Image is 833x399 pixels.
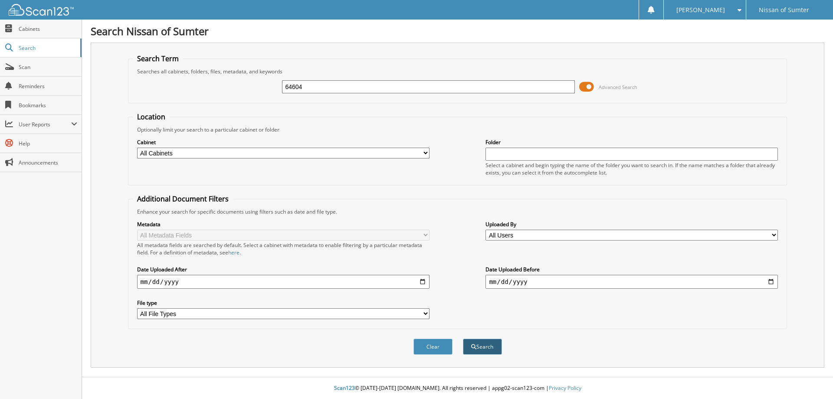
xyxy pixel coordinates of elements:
span: Advanced Search [599,84,637,90]
a: Privacy Policy [549,384,581,392]
div: All metadata fields are searched by default. Select a cabinet with metadata to enable filtering b... [137,241,430,256]
label: File type [137,299,430,307]
label: Uploaded By [485,221,778,228]
span: Search [19,44,76,52]
legend: Additional Document Filters [133,194,233,204]
input: end [485,275,778,289]
label: Cabinet [137,138,430,146]
span: User Reports [19,121,71,128]
div: Enhance your search for specific documents using filters such as date and file type. [133,208,783,215]
span: Reminders [19,82,77,90]
span: Bookmarks [19,102,77,109]
span: Help [19,140,77,147]
span: [PERSON_NAME] [676,7,725,13]
legend: Location [133,112,170,122]
div: Searches all cabinets, folders, files, metadata, and keywords [133,68,783,75]
label: Date Uploaded After [137,266,430,273]
span: Cabinets [19,25,77,33]
a: here [228,249,239,256]
label: Date Uploaded Before [485,266,778,273]
label: Metadata [137,221,430,228]
label: Folder [485,138,778,146]
span: Scan [19,63,77,71]
span: Announcements [19,159,77,166]
img: scan123-logo-white.svg [9,4,74,16]
button: Clear [413,339,453,355]
div: Select a cabinet and begin typing the name of the folder you want to search in. If the name match... [485,162,778,176]
span: Scan123 [334,384,355,392]
div: © [DATE]-[DATE] [DOMAIN_NAME]. All rights reserved | appg02-scan123-com | [82,378,833,399]
h1: Search Nissan of Sumter [91,24,824,38]
iframe: Chat Widget [790,357,833,399]
button: Search [463,339,502,355]
legend: Search Term [133,54,183,63]
span: Nissan of Sumter [759,7,809,13]
div: Optionally limit your search to a particular cabinet or folder [133,126,783,133]
input: start [137,275,430,289]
